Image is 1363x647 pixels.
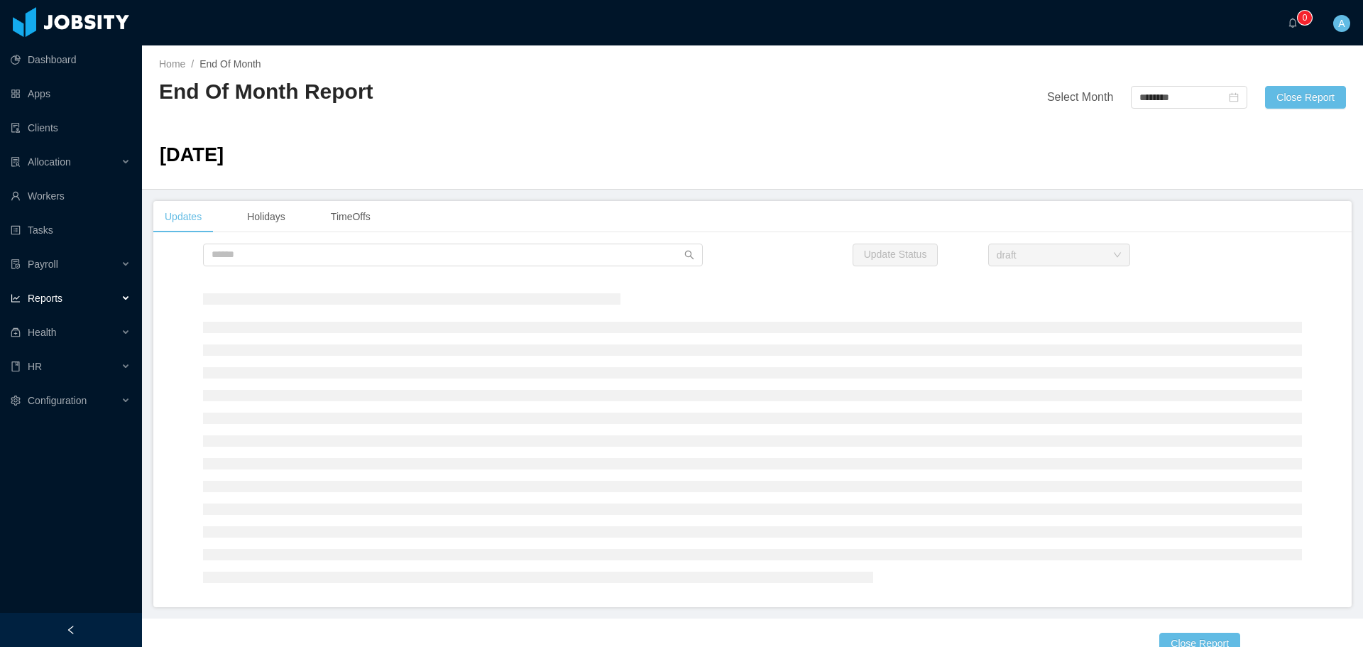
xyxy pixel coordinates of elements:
sup: 0 [1298,11,1312,25]
a: Home [159,58,185,70]
i: icon: search [684,250,694,260]
i: icon: calendar [1229,92,1239,102]
i: icon: down [1113,251,1122,261]
span: A [1338,15,1345,32]
span: [DATE] [160,143,224,165]
div: TimeOffs [319,201,382,233]
i: icon: medicine-box [11,327,21,337]
a: icon: pie-chartDashboard [11,45,131,74]
span: / [191,58,194,70]
i: icon: file-protect [11,259,21,269]
a: icon: profileTasks [11,216,131,244]
div: Updates [153,201,213,233]
i: icon: solution [11,157,21,167]
span: Health [28,327,56,338]
span: HR [28,361,42,372]
i: icon: bell [1288,18,1298,28]
span: Allocation [28,156,71,168]
i: icon: book [11,361,21,371]
button: Update Status [853,244,938,266]
div: draft [997,244,1017,266]
span: Payroll [28,259,58,270]
a: icon: auditClients [11,114,131,142]
i: icon: line-chart [11,293,21,303]
span: Select Month [1047,91,1113,103]
div: Holidays [236,201,297,233]
button: Close Report [1265,86,1346,109]
a: icon: appstoreApps [11,80,131,108]
span: Reports [28,293,62,304]
a: icon: userWorkers [11,182,131,210]
h2: End Of Month Report [159,77,752,107]
i: icon: setting [11,396,21,406]
span: End Of Month [199,58,261,70]
span: Configuration [28,395,87,406]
